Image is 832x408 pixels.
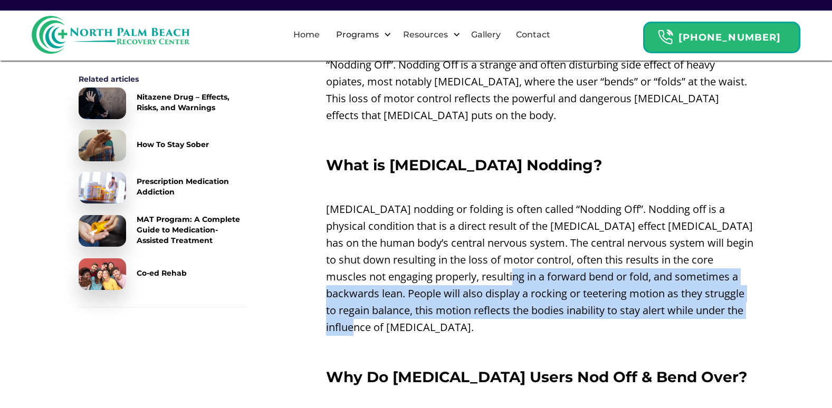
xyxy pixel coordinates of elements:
[326,6,754,124] p: When people take [MEDICAL_DATA] their bodies central nervous system is severely impacted. [MEDICA...
[79,130,247,161] a: How To Stay Sober
[326,368,747,386] strong: Why Do [MEDICAL_DATA] Users Nod Off & Bend Over?
[510,18,557,52] a: Contact
[327,18,394,52] div: Programs
[326,341,754,358] p: ‍
[79,74,247,84] div: Related articles
[326,391,754,407] p: ‍
[79,258,247,290] a: Co-ed Rehab
[643,16,800,53] a: Header Calendar Icons[PHONE_NUMBER]
[79,172,247,203] a: Prescription Medication Addiction
[137,139,209,150] div: How To Stay Sober
[678,32,781,43] strong: [PHONE_NUMBER]
[137,214,247,246] div: MAT Program: A Complete Guide to Medication-Assisted Treatment
[394,18,463,52] div: Resources
[465,18,507,52] a: Gallery
[137,176,247,197] div: Prescription Medication Addiction
[287,18,326,52] a: Home
[326,156,602,174] strong: What is [MEDICAL_DATA] Nodding?
[137,268,187,278] div: Co-ed Rehab
[326,201,754,336] p: [MEDICAL_DATA] nodding or folding is often called “Nodding Off”. Nodding off is a physical condit...
[79,88,247,119] a: Nitazene Drug – Effects, Risks, and Warnings
[400,28,451,41] div: Resources
[137,92,247,113] div: Nitazene Drug – Effects, Risks, and Warnings
[333,28,381,41] div: Programs
[657,29,673,45] img: Header Calendar Icons
[79,214,247,248] a: MAT Program: A Complete Guide to Medication-Assisted Treatment
[326,129,754,146] p: ‍
[326,179,754,196] p: ‍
